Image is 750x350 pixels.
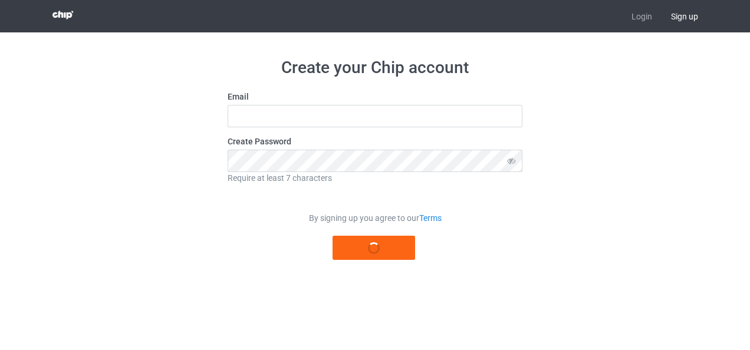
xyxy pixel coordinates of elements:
button: Register [333,236,415,260]
label: Create Password [228,136,522,147]
div: Require at least 7 characters [228,172,522,184]
div: By signing up you agree to our [228,212,522,224]
label: Email [228,91,522,103]
img: 3d383065fc803cdd16c62507c020ddf8.png [52,11,73,19]
h1: Create your Chip account [228,57,522,78]
a: Terms [419,213,442,223]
